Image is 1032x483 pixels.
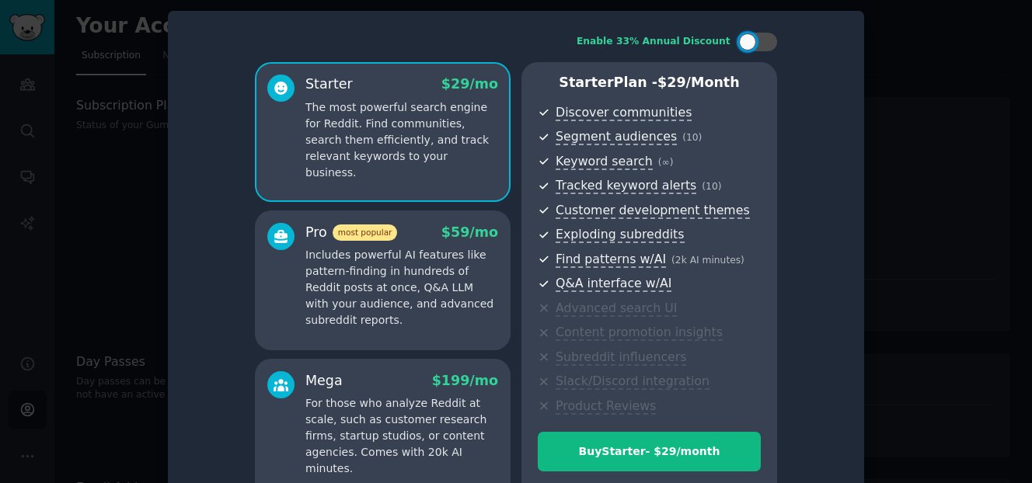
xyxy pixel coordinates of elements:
span: $ 59 /mo [441,224,498,240]
div: Enable 33% Annual Discount [577,35,730,49]
span: $ 199 /mo [432,373,498,388]
button: BuyStarter- $29/month [538,432,761,471]
span: Product Reviews [556,398,656,415]
p: For those who analyze Reddit at scale, such as customer research firms, startup studios, or conte... [305,395,498,477]
span: Slack/Discord integration [556,374,709,390]
span: Subreddit influencers [556,349,686,366]
span: most popular [333,224,398,241]
span: Content promotion insights [556,325,723,341]
p: Starter Plan - [538,73,761,92]
span: ( 10 ) [702,181,721,192]
span: Tracked keyword alerts [556,178,696,194]
span: $ 29 /month [657,75,740,90]
span: ( 10 ) [682,132,702,143]
span: ( ∞ ) [658,157,674,168]
div: Starter [305,75,353,94]
div: Pro [305,223,397,242]
span: Segment audiences [556,129,677,145]
span: Advanced search UI [556,301,677,317]
span: Discover communities [556,105,692,121]
span: ( 2k AI minutes ) [671,255,744,266]
span: Q&A interface w/AI [556,276,671,292]
p: Includes powerful AI features like pattern-finding in hundreds of Reddit posts at once, Q&A LLM w... [305,247,498,328]
p: The most powerful search engine for Reddit. Find communities, search them efficiently, and track ... [305,99,498,181]
span: Customer development themes [556,203,750,219]
span: Exploding subreddits [556,227,684,243]
div: Buy Starter - $ 29 /month [539,443,760,460]
span: Keyword search [556,154,653,170]
span: $ 29 /mo [441,76,498,92]
div: Mega [305,371,343,391]
span: Find patterns w/AI [556,252,666,268]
